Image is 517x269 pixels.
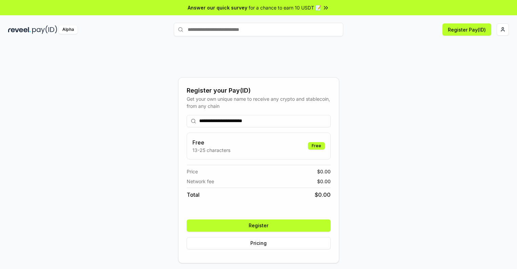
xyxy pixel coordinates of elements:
[187,178,214,185] span: Network fee
[192,147,230,154] p: 13-25 characters
[442,23,491,36] button: Register Pay(ID)
[317,178,331,185] span: $ 0.00
[188,4,247,11] span: Answer our quick survey
[187,168,198,175] span: Price
[187,237,331,249] button: Pricing
[187,86,331,95] div: Register your Pay(ID)
[192,138,230,147] h3: Free
[315,191,331,199] span: $ 0.00
[317,168,331,175] span: $ 0.00
[32,25,57,34] img: pay_id
[187,95,331,110] div: Get your own unique name to receive any crypto and stablecoin, from any chain
[59,25,78,34] div: Alpha
[187,191,200,199] span: Total
[308,142,325,150] div: Free
[8,25,31,34] img: reveel_dark
[187,219,331,232] button: Register
[249,4,321,11] span: for a chance to earn 10 USDT 📝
